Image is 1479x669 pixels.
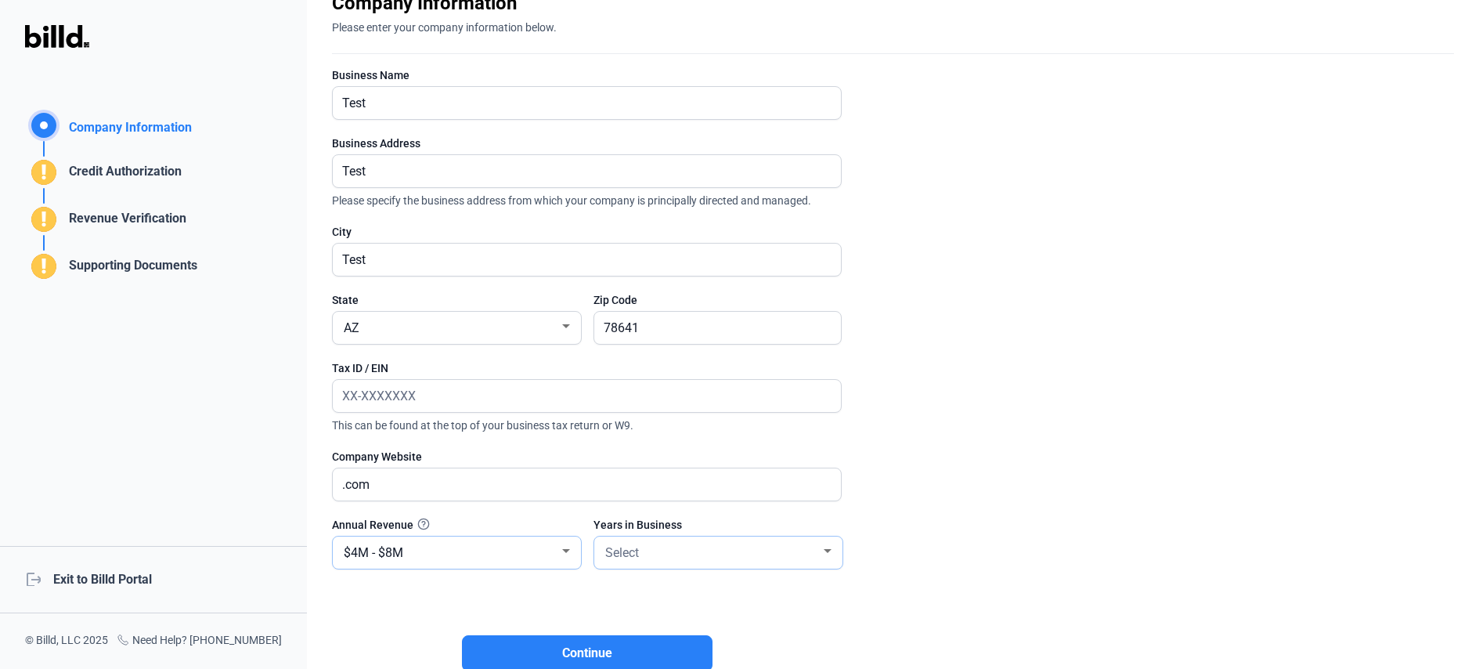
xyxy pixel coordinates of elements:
input: XX-XXXXXXX [333,380,824,412]
span: Select [605,545,639,560]
div: State [332,292,580,308]
div: Annual Revenue [332,517,580,533]
div: Credit Authorization [63,162,182,188]
div: Zip Code [593,292,842,308]
div: Tax ID / EIN [332,360,842,376]
div: Company Information [63,118,192,141]
div: Need Help? [PHONE_NUMBER] [117,632,282,650]
span: Continue [562,644,612,663]
span: Please specify the business address from which your company is principally directed and managed. [332,188,842,208]
div: © Billd, LLC 2025 [25,632,108,650]
div: Company Website [332,449,842,465]
span: This can be found at the top of your business tax return or W9. [332,413,842,433]
img: Billd Logo [25,25,89,48]
div: Please enter your company information below. [332,16,1454,35]
div: Revenue Verification [63,209,186,235]
mat-icon: logout [25,570,41,586]
div: Business Name [332,67,842,83]
div: Business Address [332,136,842,151]
span: $4M - $8M [344,545,403,560]
div: City [332,224,842,240]
div: Supporting Documents [63,256,197,282]
span: AZ [344,320,359,335]
div: Years in Business [593,517,842,533]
